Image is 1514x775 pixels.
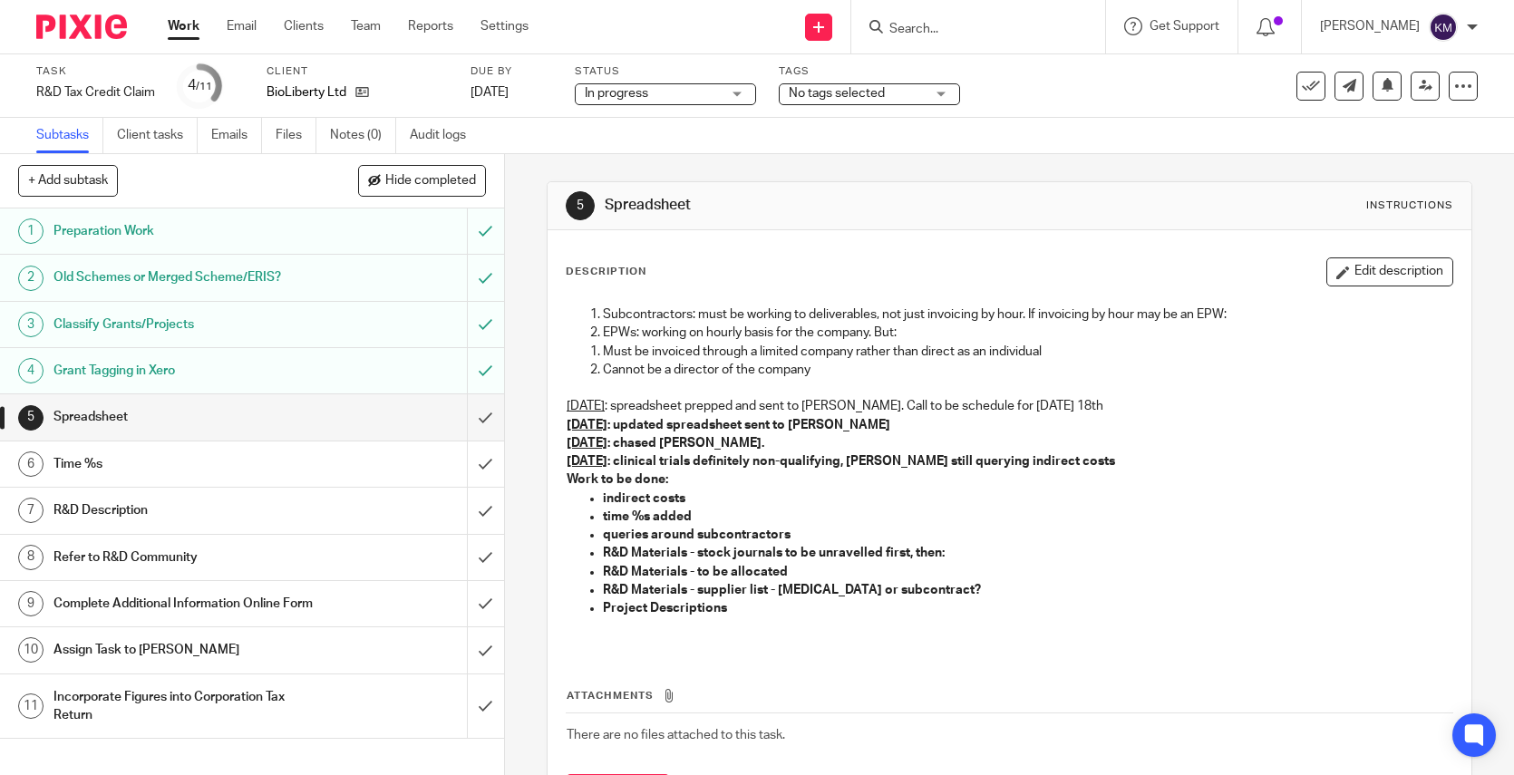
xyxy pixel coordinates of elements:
[567,400,605,412] u: [DATE]
[53,636,317,664] h1: Assign Task to [PERSON_NAME]
[567,419,890,431] strong: : updated spreadsheet sent to [PERSON_NAME]
[603,305,1452,324] p: Subcontractors: must be working to deliverables, not just invoicing by hour. If invoicing by hour...
[603,361,1452,379] p: Cannot be a director of the company
[53,683,317,730] h1: Incorporate Figures into Corporation Tax Return
[567,691,654,701] span: Attachments
[603,528,791,541] strong: queries around subcontractors
[284,17,324,35] a: Clients
[567,455,1115,468] strong: : clinical trials definitely non-qualifying, [PERSON_NAME] still querying indirect costs
[605,196,1048,215] h1: Spreadsheet
[36,118,103,153] a: Subtasks
[53,311,317,338] h1: Classify Grants/Projects
[789,87,885,100] span: No tags selected
[603,324,1452,342] p: EPWs: working on hourly basis for the company. But:
[410,118,480,153] a: Audit logs
[603,566,788,578] strong: R&D Materials - to be allocated
[227,17,257,35] a: Email
[603,602,727,615] strong: Project Descriptions
[53,403,317,431] h1: Spreadsheet
[53,357,317,384] h1: Grant Tagging in Xero
[18,266,44,291] div: 2
[408,17,453,35] a: Reports
[36,83,155,102] div: R&amp;D Tax Credit Claim
[267,83,346,102] p: BioLiberty Ltd
[566,191,595,220] div: 5
[603,492,685,505] strong: indirect costs
[53,544,317,571] h1: Refer to R&D Community
[36,15,127,39] img: Pixie
[196,82,212,92] small: /11
[603,510,692,523] strong: time %s added
[1150,20,1219,33] span: Get Support
[567,729,785,741] span: There are no files attached to this task.
[567,397,1452,415] p: : spreadsheet prepped and sent to [PERSON_NAME]. Call to be schedule for [DATE] 18th
[585,87,648,100] span: In progress
[603,343,1452,361] p: Must be invoiced through a limited company rather than direct as an individual
[575,64,756,79] label: Status
[36,83,155,102] div: R&D Tax Credit Claim
[53,450,317,478] h1: Time %s
[330,118,396,153] a: Notes (0)
[36,64,155,79] label: Task
[18,637,44,663] div: 10
[211,118,262,153] a: Emails
[1429,13,1458,42] img: svg%3E
[53,497,317,524] h1: R&D Description
[18,312,44,337] div: 3
[566,265,646,279] p: Description
[18,165,118,196] button: + Add subtask
[567,473,668,486] strong: Work to be done:
[18,218,44,244] div: 1
[276,118,316,153] a: Files
[567,437,607,450] u: [DATE]
[1320,17,1420,35] p: [PERSON_NAME]
[471,86,509,99] span: [DATE]
[567,455,607,468] u: [DATE]
[18,405,44,431] div: 5
[18,693,44,719] div: 11
[18,498,44,523] div: 7
[117,118,198,153] a: Client tasks
[18,591,44,616] div: 9
[471,64,552,79] label: Due by
[18,451,44,477] div: 6
[358,165,486,196] button: Hide completed
[168,17,199,35] a: Work
[1366,199,1453,213] div: Instructions
[351,17,381,35] a: Team
[385,174,476,189] span: Hide completed
[603,584,981,596] strong: R&D Materials - supplier list - [MEDICAL_DATA] or subcontract?
[267,64,448,79] label: Client
[1326,257,1453,286] button: Edit description
[603,547,945,559] strong: R&D Materials - stock journals to be unravelled first, then:
[779,64,960,79] label: Tags
[53,590,317,617] h1: Complete Additional Information Online Form
[18,545,44,570] div: 8
[567,437,764,450] strong: : chased [PERSON_NAME].
[18,358,44,383] div: 4
[567,419,607,431] u: [DATE]
[480,17,529,35] a: Settings
[53,264,317,291] h1: Old Schemes or Merged Scheme/ERIS?
[188,75,212,96] div: 4
[53,218,317,245] h1: Preparation Work
[888,22,1051,38] input: Search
